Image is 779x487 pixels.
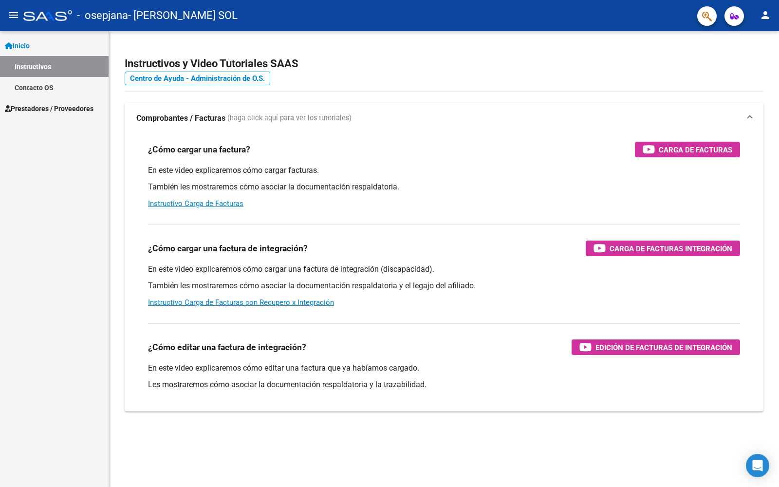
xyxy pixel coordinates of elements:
[77,5,128,26] span: - osepjana
[148,199,243,208] a: Instructivo Carga de Facturas
[128,5,238,26] span: - [PERSON_NAME] SOL
[148,340,306,354] h3: ¿Cómo editar una factura de integración?
[148,165,740,176] p: En este video explicaremos cómo cargar facturas.
[610,243,732,255] span: Carga de Facturas Integración
[572,339,740,355] button: Edición de Facturas de integración
[5,40,30,51] span: Inicio
[148,298,334,307] a: Instructivo Carga de Facturas con Recupero x Integración
[760,9,771,21] mat-icon: person
[595,341,732,354] span: Edición de Facturas de integración
[148,281,740,291] p: También les mostraremos cómo asociar la documentación respaldatoria y el legajo del afiliado.
[125,103,763,134] mat-expansion-panel-header: Comprobantes / Facturas (haga click aquí para ver los tutoriales)
[148,379,740,390] p: Les mostraremos cómo asociar la documentación respaldatoria y la trazabilidad.
[125,134,763,412] div: Comprobantes / Facturas (haga click aquí para ver los tutoriales)
[635,142,740,157] button: Carga de Facturas
[148,182,740,192] p: También les mostraremos cómo asociar la documentación respaldatoria.
[148,242,308,255] h3: ¿Cómo cargar una factura de integración?
[125,72,270,85] a: Centro de Ayuda - Administración de O.S.
[586,241,740,256] button: Carga de Facturas Integración
[148,143,250,156] h3: ¿Cómo cargar una factura?
[227,113,352,124] span: (haga click aquí para ver los tutoriales)
[125,55,763,73] h2: Instructivos y Video Tutoriales SAAS
[659,144,732,156] span: Carga de Facturas
[136,113,225,124] strong: Comprobantes / Facturas
[8,9,19,21] mat-icon: menu
[5,103,93,114] span: Prestadores / Proveedores
[746,454,769,477] div: Open Intercom Messenger
[148,363,740,374] p: En este video explicaremos cómo editar una factura que ya habíamos cargado.
[148,264,740,275] p: En este video explicaremos cómo cargar una factura de integración (discapacidad).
